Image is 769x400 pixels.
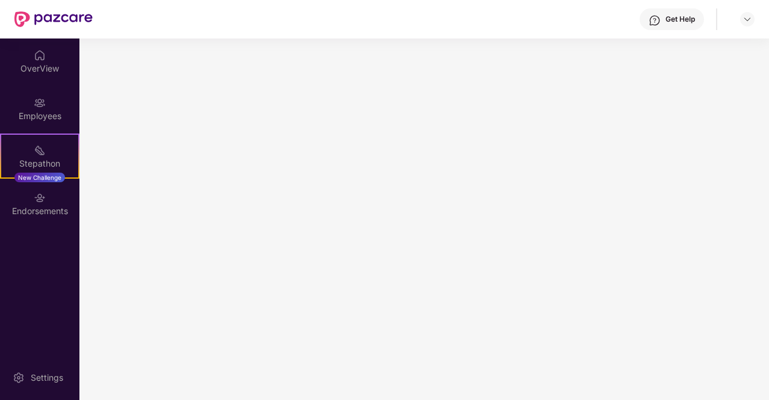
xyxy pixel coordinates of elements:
[34,97,46,109] img: svg+xml;base64,PHN2ZyBpZD0iRW1wbG95ZWVzIiB4bWxucz0iaHR0cDovL3d3dy53My5vcmcvMjAwMC9zdmciIHdpZHRoPS...
[34,144,46,156] img: svg+xml;base64,PHN2ZyB4bWxucz0iaHR0cDovL3d3dy53My5vcmcvMjAwMC9zdmciIHdpZHRoPSIyMSIgaGVpZ2h0PSIyMC...
[13,372,25,384] img: svg+xml;base64,PHN2ZyBpZD0iU2V0dGluZy0yMHgyMCIgeG1sbnM9Imh0dHA6Ly93d3cudzMub3JnLzIwMDAvc3ZnIiB3aW...
[27,372,67,384] div: Settings
[34,192,46,204] img: svg+xml;base64,PHN2ZyBpZD0iRW5kb3JzZW1lbnRzIiB4bWxucz0iaHR0cDovL3d3dy53My5vcmcvMjAwMC9zdmciIHdpZH...
[14,11,93,27] img: New Pazcare Logo
[743,14,752,24] img: svg+xml;base64,PHN2ZyBpZD0iRHJvcGRvd24tMzJ4MzIiIHhtbG5zPSJodHRwOi8vd3d3LnczLm9yZy8yMDAwL3N2ZyIgd2...
[34,49,46,61] img: svg+xml;base64,PHN2ZyBpZD0iSG9tZSIgeG1sbnM9Imh0dHA6Ly93d3cudzMub3JnLzIwMDAvc3ZnIiB3aWR0aD0iMjAiIG...
[666,14,695,24] div: Get Help
[1,158,78,170] div: Stepathon
[14,173,65,182] div: New Challenge
[649,14,661,26] img: svg+xml;base64,PHN2ZyBpZD0iSGVscC0zMngzMiIgeG1sbnM9Imh0dHA6Ly93d3cudzMub3JnLzIwMDAvc3ZnIiB3aWR0aD...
